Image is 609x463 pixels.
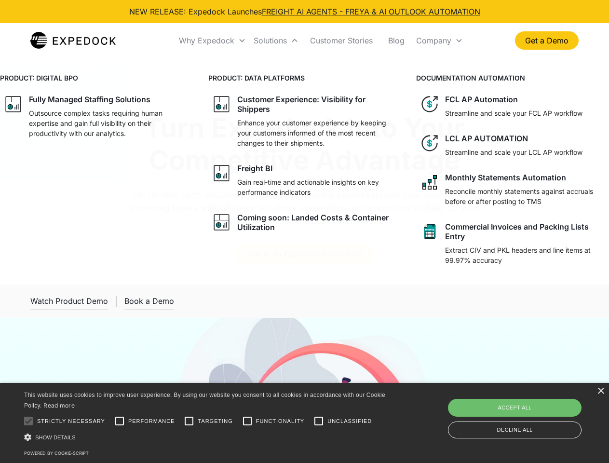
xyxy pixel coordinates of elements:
[412,24,467,57] div: Company
[445,245,605,265] p: Extract CIV and PKL headers and line items at 99.97% accuracy
[445,134,528,143] div: LCL AP AUTOMATION
[416,130,609,161] a: dollar iconLCL AP AUTOMATIONStreamline and scale your LCL AP workflow
[43,402,75,409] a: Read more
[24,450,89,456] a: Powered by cookie-script
[237,213,397,232] div: Coming soon: Landed Costs & Container Utilization
[445,222,605,241] div: Commercial Invoices and Packing Lists Entry
[37,417,105,425] span: Strictly necessary
[250,24,302,57] div: Solutions
[416,169,609,210] a: network like iconMonthly Statements AutomationReconcile monthly statements against accruals befor...
[416,73,609,83] h4: DOCUMENTATION AUTOMATION
[128,417,175,425] span: Performance
[35,435,76,440] span: Show details
[416,36,451,45] div: Company
[30,31,116,50] a: home
[445,186,605,206] p: Reconcile monthly statements against accruals before or after posting to TMS
[515,31,579,50] a: Get a Demo
[448,359,609,463] iframe: Chat Widget
[208,73,401,83] h4: PRODUCT: DATA PLATFORMS
[212,163,231,183] img: graph icon
[208,160,401,201] a: graph iconFreight BIGain real-time and actionable insights on key performance indicators
[237,177,397,197] p: Gain real-time and actionable insights on key performance indicators
[237,118,397,148] p: Enhance your customer experience by keeping your customers informed of the most recent changes to...
[420,95,439,114] img: dollar icon
[237,95,397,114] div: Customer Experience: Visibility for Shippers
[30,292,108,310] a: open lightbox
[445,108,582,118] p: Streamline and scale your FCL AP workflow
[420,173,439,192] img: network like icon
[237,163,272,173] div: Freight BI
[24,432,389,442] div: Show details
[4,95,23,114] img: graph icon
[212,95,231,114] img: graph icon
[445,147,582,157] p: Streamline and scale your LCL AP workflow
[24,392,385,409] span: This website uses cookies to improve user experience. By using our website you consent to all coo...
[212,213,231,232] img: graph icon
[254,36,287,45] div: Solutions
[124,292,174,310] a: Book a Demo
[30,296,108,306] div: Watch Product Demo
[302,24,380,57] a: Customer Stories
[416,218,609,269] a: sheet iconCommercial Invoices and Packing Lists EntryExtract CIV and PKL headers and line items a...
[29,95,150,104] div: Fully Managed Staffing Solutions
[445,173,566,182] div: Monthly Statements Automation
[256,417,304,425] span: Functionality
[179,36,234,45] div: Why Expedock
[129,6,480,17] div: NEW RELEASE: Expedock Launches
[30,31,116,50] img: Expedock Logo
[208,91,401,152] a: graph iconCustomer Experience: Visibility for ShippersEnhance your customer experience by keeping...
[445,95,518,104] div: FCL AP Automation
[380,24,412,57] a: Blog
[198,417,232,425] span: Targeting
[29,108,189,138] p: Outsource complex tasks requiring human expertise and gain full visibility on their productivity ...
[420,134,439,153] img: dollar icon
[262,7,480,16] a: FREIGHT AI AGENTS - FREYA & AI OUTLOOK AUTOMATION
[420,222,439,241] img: sheet icon
[416,91,609,122] a: dollar iconFCL AP AutomationStreamline and scale your FCL AP workflow
[175,24,250,57] div: Why Expedock
[124,296,174,306] div: Book a Demo
[208,209,401,236] a: graph iconComing soon: Landed Costs & Container Utilization
[327,417,372,425] span: Unclassified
